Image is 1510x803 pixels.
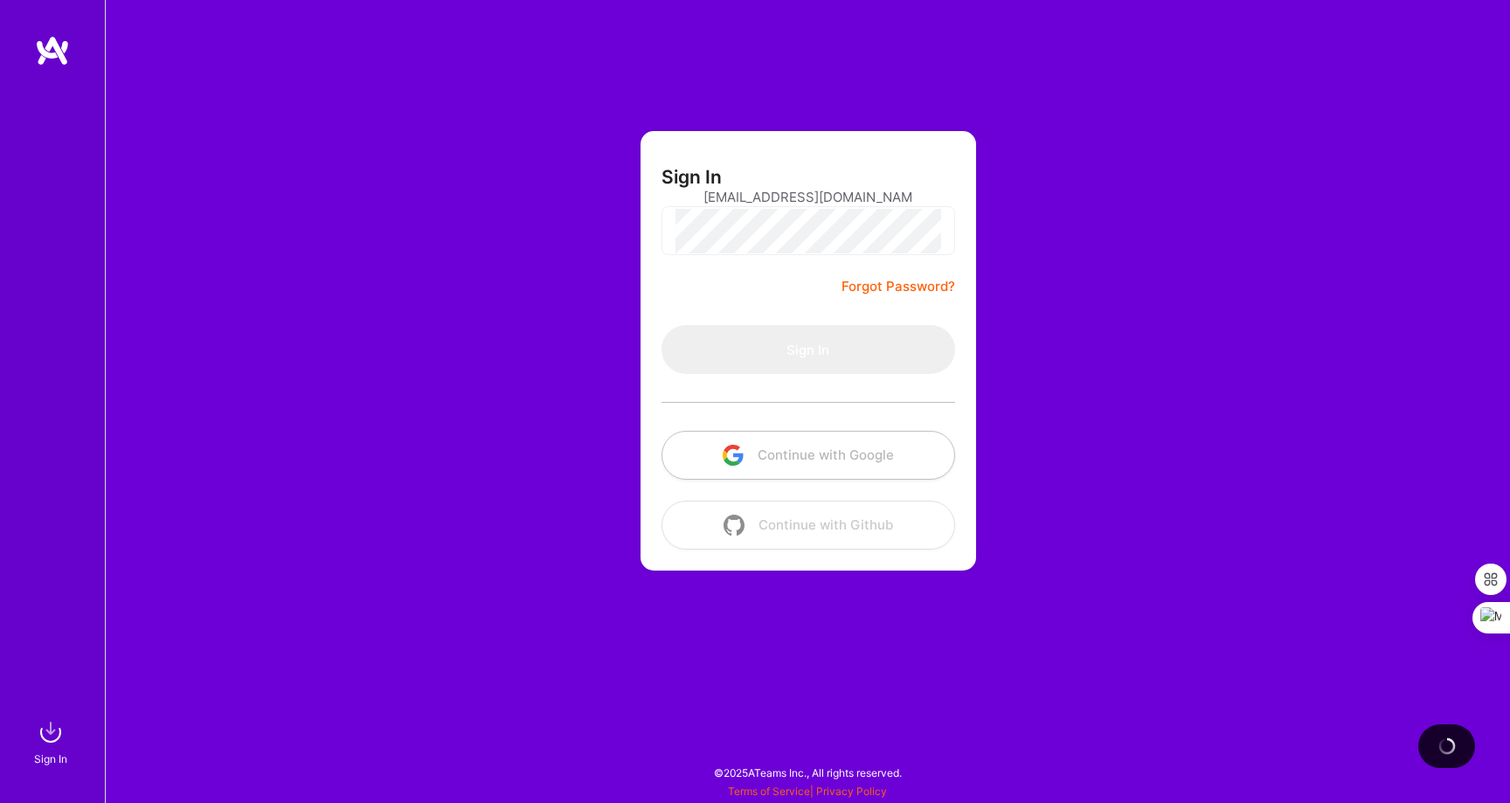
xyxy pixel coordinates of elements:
[33,715,68,750] img: sign in
[661,501,955,550] button: Continue with Github
[661,166,722,188] h3: Sign In
[1438,737,1456,755] img: loading
[728,785,887,798] span: |
[105,751,1510,794] div: © 2025 ATeams Inc., All rights reserved.
[703,175,913,219] input: Email...
[728,785,810,798] a: Terms of Service
[724,515,745,536] img: icon
[842,276,955,297] a: Forgot Password?
[816,785,887,798] a: Privacy Policy
[34,750,67,768] div: Sign In
[37,715,68,768] a: sign inSign In
[35,35,70,66] img: logo
[661,325,955,374] button: Sign In
[661,431,955,480] button: Continue with Google
[723,445,744,466] img: icon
